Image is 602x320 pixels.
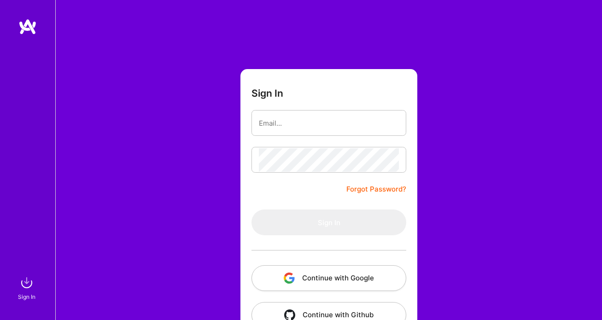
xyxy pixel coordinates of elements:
input: Email... [259,111,399,135]
button: Continue with Google [251,265,406,291]
a: Forgot Password? [346,184,406,195]
div: Sign In [18,292,35,302]
img: logo [18,18,37,35]
img: sign in [18,273,36,292]
a: sign inSign In [19,273,36,302]
img: icon [284,273,295,284]
h3: Sign In [251,87,283,99]
button: Sign In [251,209,406,235]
